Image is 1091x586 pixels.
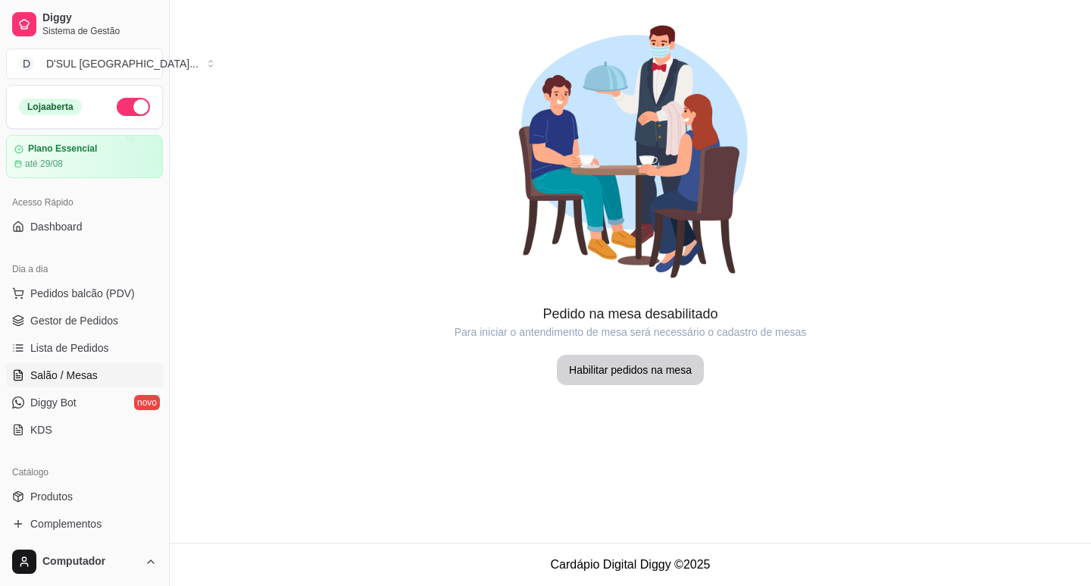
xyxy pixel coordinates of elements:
button: Alterar Status [117,98,150,116]
div: Dia a dia [6,257,163,281]
div: Catálogo [6,460,163,484]
article: Para iniciar o antendimento de mesa será necessário o cadastro de mesas [170,324,1091,340]
article: Pedido na mesa desabilitado [170,303,1091,324]
button: Select a team [6,49,163,79]
span: Diggy Bot [30,395,77,410]
a: Lista de Pedidos [6,336,163,360]
div: Loja aberta [19,99,82,115]
span: Produtos [30,489,73,504]
span: Diggy [42,11,157,25]
a: Diggy Botnovo [6,390,163,415]
a: DiggySistema de Gestão [6,6,163,42]
div: Acesso Rápido [6,190,163,215]
span: Complementos [30,516,102,531]
a: Salão / Mesas [6,363,163,387]
span: D [19,56,34,71]
a: Gestor de Pedidos [6,309,163,333]
button: Habilitar pedidos na mesa [557,355,704,385]
article: Plano Essencial [28,143,97,155]
button: Pedidos balcão (PDV) [6,281,163,306]
article: até 29/08 [25,158,63,170]
span: Pedidos balcão (PDV) [30,286,135,301]
a: KDS [6,418,163,442]
span: Sistema de Gestão [42,25,157,37]
a: Complementos [6,512,163,536]
div: D'SUL [GEOGRAPHIC_DATA] ... [46,56,199,71]
span: Dashboard [30,219,83,234]
span: Salão / Mesas [30,368,98,383]
button: Computador [6,544,163,580]
span: Lista de Pedidos [30,340,109,356]
span: Computador [42,555,139,569]
a: Plano Essencialaté 29/08 [6,135,163,178]
a: Dashboard [6,215,163,239]
footer: Cardápio Digital Diggy © 2025 [170,543,1091,586]
span: Gestor de Pedidos [30,313,118,328]
a: Produtos [6,484,163,509]
span: KDS [30,422,52,437]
